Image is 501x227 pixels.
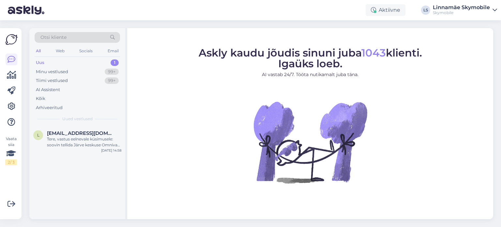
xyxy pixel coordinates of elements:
[36,95,45,102] div: Kõik
[433,5,497,15] a: Linnamäe SkymobileSkymobile
[5,33,18,46] img: Askly Logo
[40,34,67,41] span: Otsi kliente
[251,83,369,201] img: No Chat active
[433,10,490,15] div: Skymobile
[62,116,93,122] span: Uued vestlused
[105,77,119,84] div: 99+
[37,133,39,138] span: l
[433,5,490,10] div: Linnamäe Skymobile
[78,47,94,55] div: Socials
[36,59,44,66] div: Uus
[47,130,115,136] span: liisijuhe@gmail.com
[36,69,68,75] div: Minu vestlused
[199,71,422,78] p: AI vastab 24/7. Tööta nutikamalt juba täna.
[35,47,42,55] div: All
[5,159,17,165] div: 2 / 3
[47,136,121,148] div: Tere, vastus eelnevale küsimusele: soovin tellida Järve keskuse Omniva pakiautomaati.
[101,148,121,153] div: [DATE] 14:58
[421,6,430,15] div: LS
[36,77,68,84] div: Tiimi vestlused
[36,105,63,111] div: Arhiveeritud
[106,47,120,55] div: Email
[105,69,119,75] div: 99+
[361,46,386,59] span: 1043
[199,46,422,70] span: Askly kaudu jõudis sinuni juba klienti. Igaüks loeb.
[5,136,17,165] div: Vaata siia
[36,87,60,93] div: AI Assistent
[111,59,119,66] div: 1
[366,4,405,16] div: Aktiivne
[54,47,66,55] div: Web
